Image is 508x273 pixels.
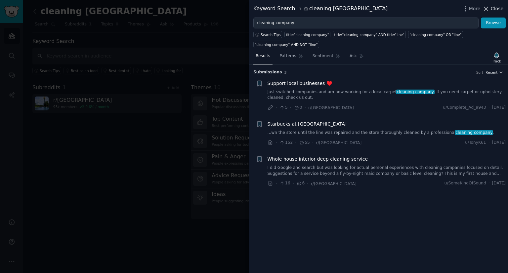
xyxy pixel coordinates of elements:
[284,31,330,38] a: title:"cleaning company"
[334,32,404,37] div: title:"cleaning company" AND title:"line"
[350,53,357,59] span: Ask
[268,130,506,136] a: ...wn the store until the line was repaired and the store thoroughly cleaned by a professionalcle...
[275,139,277,146] span: ·
[275,104,277,111] span: ·
[490,51,503,64] button: Track
[286,32,329,37] div: title:"cleaning company"
[492,59,501,63] div: Track
[297,6,301,12] span: in
[290,104,291,111] span: ·
[255,42,318,47] div: "cleaning company" AND NOT "line"
[455,130,493,135] span: cleaning company
[277,51,305,64] a: Patterns
[294,105,302,111] span: 0
[310,51,343,64] a: Sentiment
[491,5,503,12] span: Close
[268,165,506,176] a: I did Google and search but was looking for actual personal experiences with cleaning companies f...
[256,53,270,59] span: Results
[308,105,354,110] span: r/[GEOGRAPHIC_DATA]
[275,180,277,187] span: ·
[333,31,406,38] a: title:"cleaning company" AND title:"line"
[444,180,486,186] span: u/SomeKindOfSound
[483,5,503,12] button: Close
[279,140,293,146] span: 152
[492,140,506,146] span: [DATE]
[396,90,435,94] span: cleaning company
[313,53,333,59] span: Sentiment
[488,140,490,146] span: ·
[261,32,281,37] span: Search Tips
[316,140,361,145] span: r/[GEOGRAPHIC_DATA]
[443,105,486,111] span: u/Complete_Ad_9943
[295,139,296,146] span: ·
[296,180,305,186] span: 6
[481,18,506,29] button: Browse
[462,5,481,12] button: More
[488,105,490,111] span: ·
[268,121,347,128] a: Starbucks at [GEOGRAPHIC_DATA]
[284,70,287,74] span: 3
[268,80,332,87] a: Support local businesses ♥️
[410,32,462,37] div: "cleaning company" OR "line"
[253,5,388,13] div: Keyword Search cleaning [GEOGRAPHIC_DATA]
[279,180,290,186] span: 16
[253,31,282,38] button: Search Tips
[492,180,506,186] span: [DATE]
[488,180,490,186] span: ·
[299,140,310,146] span: 55
[311,181,357,186] span: r/[GEOGRAPHIC_DATA]
[279,105,287,111] span: 5
[476,70,484,75] div: Sort
[347,51,366,64] a: Ask
[268,156,368,163] a: Whole house interior deep cleaning service
[268,89,506,101] a: Just switched companies and am now working for a local carpetcleaning company. If you need carpet...
[312,139,314,146] span: ·
[293,180,294,187] span: ·
[279,53,296,59] span: Patterns
[305,104,306,111] span: ·
[307,180,308,187] span: ·
[486,70,503,75] button: Recent
[253,69,282,75] span: Submission s
[486,70,497,75] span: Recent
[465,140,486,146] span: u/TonyK61
[492,105,506,111] span: [DATE]
[408,31,463,38] a: "cleaning company" OR "line"
[253,18,479,29] input: Try a keyword related to your business
[469,5,481,12] span: More
[253,41,319,48] a: "cleaning company" AND NOT "line"
[253,51,273,64] a: Results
